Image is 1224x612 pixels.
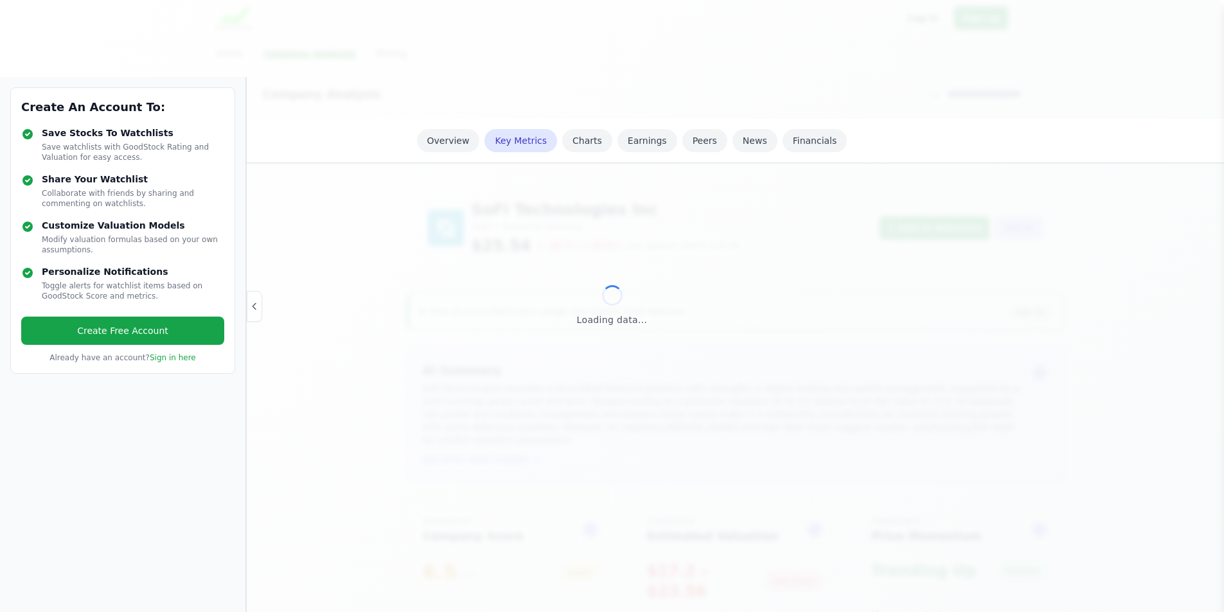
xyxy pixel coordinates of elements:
[21,98,224,116] h3: Create An Account To:
[783,129,847,152] a: Financials
[484,129,557,152] a: Key Metrics
[682,129,727,152] a: Peers
[150,353,196,362] a: Sign in here
[42,265,224,278] h4: Personalize Notifications
[21,353,224,363] p: Already have an account?
[42,219,224,232] h4: Customize Valuation Models
[42,127,224,139] h4: Save Stocks To Watchlists
[577,313,648,327] div: Loading data...
[417,129,480,152] a: Overview
[617,129,677,152] a: Earnings
[42,281,224,301] p: Toggle alerts for watchlist items based on GoodStock Score and metrics.
[21,317,224,345] a: Create Free Account
[42,188,224,209] p: Collaborate with friends by sharing and commenting on watchlists.
[42,142,224,162] p: Save watchlists with GoodStock Rating and Valuation for easy access.
[562,129,612,152] a: Charts
[42,234,224,255] p: Modify valuation formulas based on your own assumptions.
[42,173,224,186] h4: Share Your Watchlist
[732,129,777,152] a: News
